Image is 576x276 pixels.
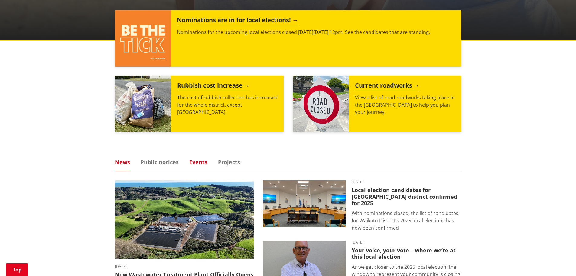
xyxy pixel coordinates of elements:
[141,159,179,165] a: Public notices
[177,28,455,36] p: Nominations for the upcoming local elections closed [DATE][DATE] 12pm. See the candidates that ar...
[263,180,346,227] img: Chambers
[115,76,284,132] a: Rubbish bags with sticker Rubbish cost increase The cost of rubbish collection has increased for ...
[115,159,130,165] a: News
[355,82,419,91] h2: Current roadworks
[177,82,250,91] h2: Rubbish cost increase
[115,265,254,268] time: [DATE]
[352,247,461,260] h3: Your voice, your vote – where we’re at this local election
[355,94,455,116] p: View a list of road roadworks taking place in the [GEOGRAPHIC_DATA] to help you plan your journey.
[177,94,278,116] p: The cost of rubbish collection has increased for the whole district, except [GEOGRAPHIC_DATA].
[115,76,171,132] img: Rubbish bags with sticker
[115,10,171,67] img: ELECTIONS 2025 (15)
[177,16,298,25] h2: Nominations are in for local elections!
[293,76,349,132] img: Road closed sign
[115,10,461,67] a: Nominations are in for local elections! Nominations for the upcoming local elections closed [DATE...
[352,187,461,207] h3: Local election candidates for [GEOGRAPHIC_DATA] district confirmed for 2025
[352,241,461,244] time: [DATE]
[263,180,461,231] a: [DATE] Local election candidates for [GEOGRAPHIC_DATA] district confirmed for 2025 With nominatio...
[293,76,461,132] a: Current roadworks View a list of road roadworks taking place in the [GEOGRAPHIC_DATA] to help you...
[352,180,461,184] time: [DATE]
[189,159,207,165] a: Events
[6,263,28,276] a: Top
[115,180,254,259] img: Raglan WWTP facility
[548,251,570,272] iframe: Messenger Launcher
[352,210,461,231] p: With nominations closed, the list of candidates for Waikato District’s 2025 local elections has n...
[218,159,240,165] a: Projects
